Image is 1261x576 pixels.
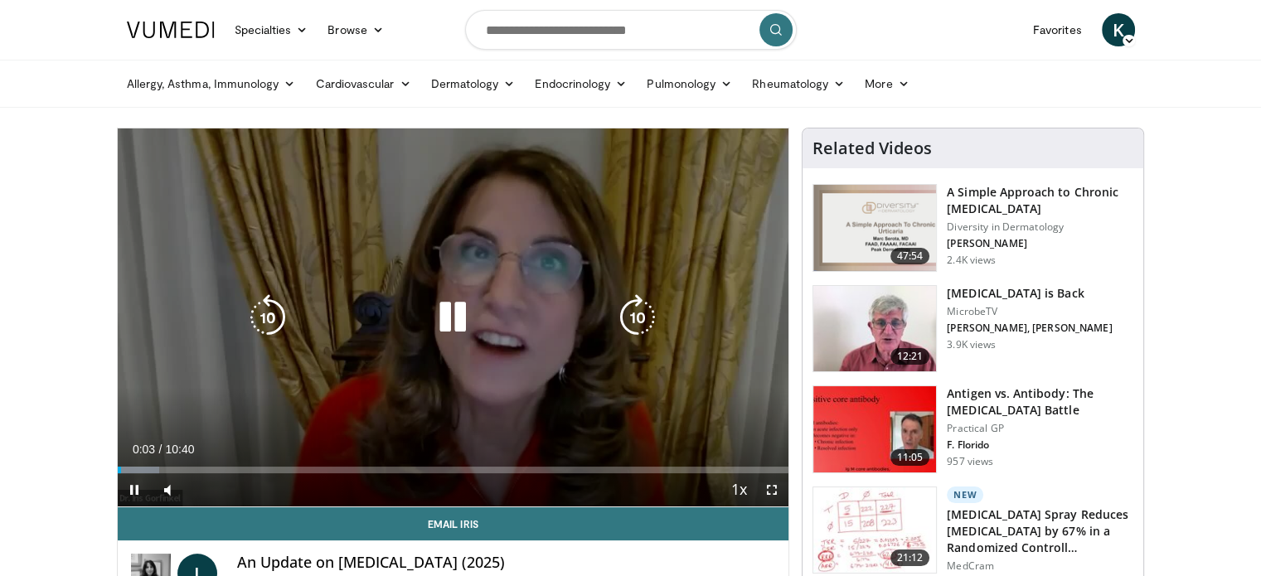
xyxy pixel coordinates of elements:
h3: Antigen vs. Antibody: The [MEDICAL_DATA] Battle [947,385,1133,419]
p: [PERSON_NAME], [PERSON_NAME] [947,322,1112,335]
a: Dermatology [421,67,526,100]
p: MedCram [947,559,1133,573]
a: Browse [318,13,394,46]
a: K [1102,13,1135,46]
h3: A Simple Approach to Chronic [MEDICAL_DATA] [947,184,1133,217]
a: Allergy, Asthma, Immunology [117,67,306,100]
button: Playback Rate [722,473,755,506]
img: 537ec807-323d-43b7-9fe0-bad00a6af604.150x105_q85_crop-smart_upscale.jpg [813,286,936,372]
h3: [MEDICAL_DATA] is Back [947,285,1112,302]
a: 12:21 [MEDICAL_DATA] is Back MicrobeTV [PERSON_NAME], [PERSON_NAME] 3.9K views [812,285,1133,373]
img: 7472b800-47d2-44da-b92c-526da50404a8.150x105_q85_crop-smart_upscale.jpg [813,386,936,472]
a: 47:54 A Simple Approach to Chronic [MEDICAL_DATA] Diversity in Dermatology [PERSON_NAME] 2.4K views [812,184,1133,272]
p: New [947,486,983,503]
p: 957 views [947,455,993,468]
p: [PERSON_NAME] [947,237,1133,250]
button: Mute [151,473,184,506]
button: Pause [118,473,151,506]
video-js: Video Player [118,128,789,507]
a: 11:05 Antigen vs. Antibody: The [MEDICAL_DATA] Battle Practical GP F. Florido 957 views [812,385,1133,473]
p: 2.4K views [947,254,996,267]
a: Favorites [1023,13,1092,46]
a: Cardiovascular [305,67,420,100]
p: Practical GP [947,422,1133,435]
span: 21:12 [890,549,930,566]
p: MicrobeTV [947,305,1112,318]
div: Progress Bar [118,467,789,473]
h4: Related Videos [812,138,932,158]
span: 11:05 [890,449,930,466]
img: dc941aa0-c6d2-40bd-ba0f-da81891a6313.png.150x105_q85_crop-smart_upscale.png [813,185,936,271]
a: More [855,67,919,100]
span: 12:21 [890,348,930,365]
a: Endocrinology [525,67,637,100]
span: 47:54 [890,248,930,264]
span: 10:40 [165,443,194,456]
p: 3.9K views [947,338,996,351]
input: Search topics, interventions [465,10,797,50]
span: / [159,443,162,456]
span: 0:03 [133,443,155,456]
h4: An Update on [MEDICAL_DATA] (2025) [237,554,776,572]
a: Specialties [225,13,318,46]
p: Diversity in Dermatology [947,220,1133,234]
button: Fullscreen [755,473,788,506]
h3: [MEDICAL_DATA] Spray Reduces [MEDICAL_DATA] by 67% in a Randomized Controll… [947,506,1133,556]
img: 500bc2c6-15b5-4613-8fa2-08603c32877b.150x105_q85_crop-smart_upscale.jpg [813,487,936,574]
a: Email Iris [118,507,789,540]
a: Pulmonology [637,67,742,100]
a: Rheumatology [742,67,855,100]
img: VuMedi Logo [127,22,215,38]
p: F. Florido [947,438,1133,452]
